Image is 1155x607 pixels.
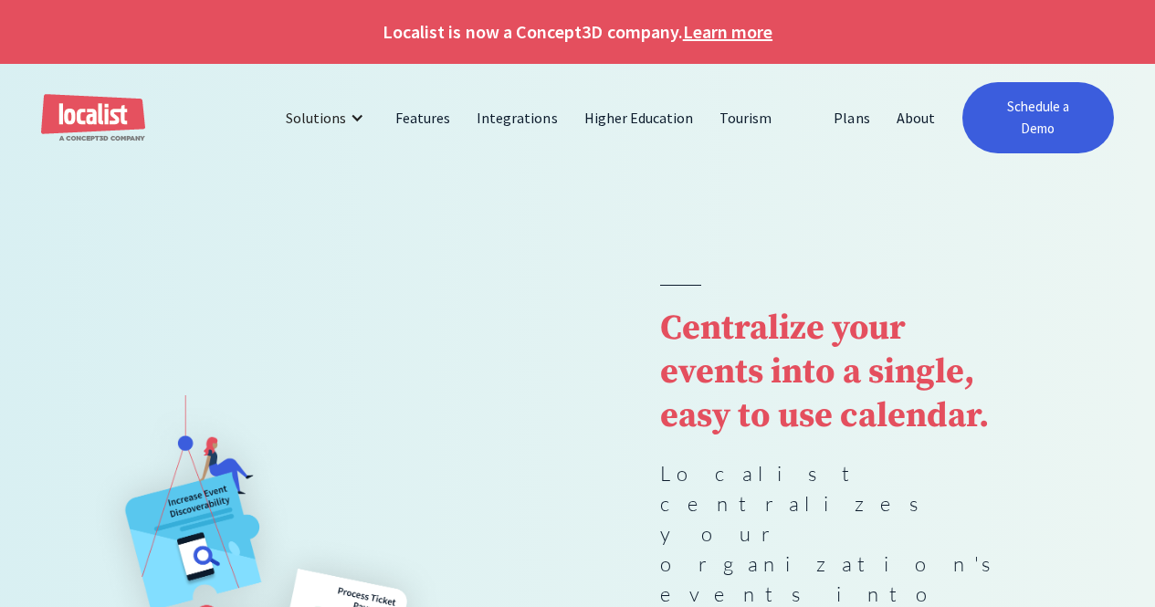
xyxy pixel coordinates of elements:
[464,96,571,140] a: Integrations
[962,82,1114,153] a: Schedule a Demo
[272,96,383,140] div: Solutions
[41,94,145,142] a: home
[683,18,772,46] a: Learn more
[707,96,785,140] a: Tourism
[572,96,708,140] a: Higher Education
[660,307,989,438] strong: Centralize your events into a single, easy to use calendar.
[884,96,949,140] a: About
[821,96,883,140] a: Plans
[286,107,346,129] div: Solutions
[383,96,464,140] a: Features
